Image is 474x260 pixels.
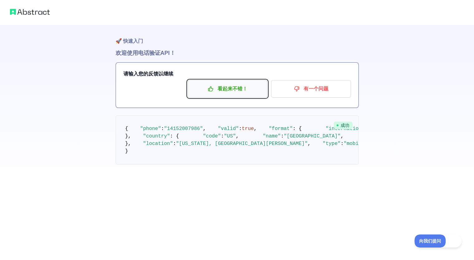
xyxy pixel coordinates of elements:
[326,126,371,132] span: "international"
[143,141,173,147] span: "location"
[188,80,267,98] button: 看起来不错！
[284,133,340,139] span: "[GEOGRAPHIC_DATA]"
[116,50,138,56] font: 欢迎使用
[143,133,170,139] span: "country"
[304,86,328,91] font: 有一个问题
[176,141,308,147] span: "[US_STATE], [GEOGRAPHIC_DATA][PERSON_NAME]"
[138,50,160,56] font: 电话验证
[236,133,239,139] span: ,
[10,7,50,16] img: 抽象标志
[173,141,176,147] span: :
[281,133,284,139] span: :
[224,133,236,139] span: "US"
[170,133,179,139] span: : {
[218,86,247,91] font: 看起来不错！
[271,80,351,98] button: 有一个问题
[343,141,367,147] span: "mobile"
[414,234,462,248] iframe: 切换客户支持
[293,126,302,132] span: : {
[140,126,161,132] span: "phone"
[263,133,281,139] span: "name"
[308,141,311,147] span: ,
[239,126,242,132] span: :
[254,126,257,132] span: ,
[160,50,175,56] font: API！
[341,141,344,147] span: :
[323,141,341,147] span: "type"
[116,38,143,44] font: 🚀 快速入门
[203,126,206,132] span: ,
[161,126,164,132] span: :
[341,123,349,128] font: 成功
[203,133,221,139] span: "code"
[218,126,239,132] span: "valid"
[269,126,293,132] span: "format"
[164,126,203,132] span: "14152007986"
[123,71,173,76] font: 请输入您的反馈以继续
[221,133,224,139] span: :
[242,126,254,132] span: true
[341,133,344,139] span: ,
[125,126,128,132] span: {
